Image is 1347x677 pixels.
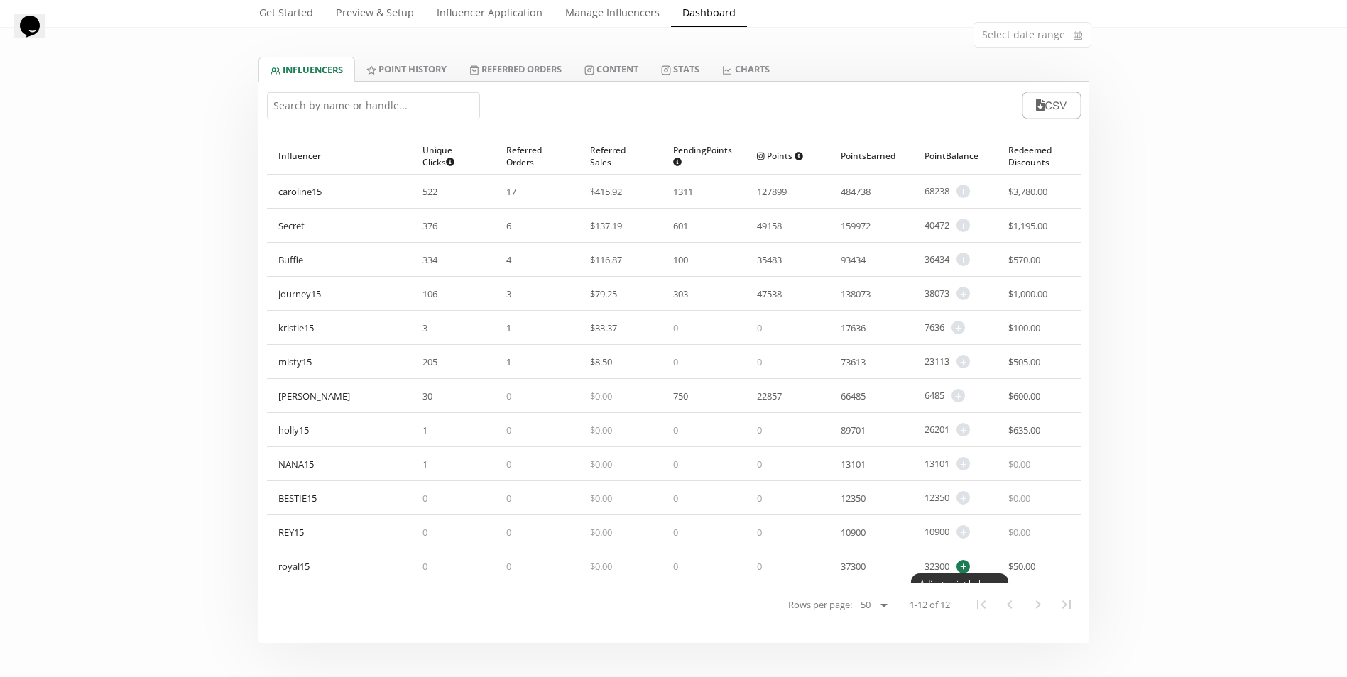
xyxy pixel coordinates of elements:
div: caroline15 [278,185,322,198]
div: Buffie [278,253,303,266]
span: + [956,560,970,573]
a: Point HISTORY [355,57,458,81]
span: + [956,219,970,232]
span: + [956,355,970,368]
span: + [951,389,965,402]
span: 7636 [925,321,944,334]
span: $ 600.00 [1008,390,1040,402]
a: Referred Orders [458,57,573,81]
div: kristie15 [278,321,314,334]
span: 17636 [841,321,866,334]
span: 106 [422,287,437,300]
span: $ 0.00 [1008,526,1030,539]
span: $ 0.00 [1008,492,1030,505]
span: 334 [422,253,437,266]
span: $ 50.00 [1008,560,1035,573]
button: Last Page [1052,590,1081,619]
div: Influencer [278,138,400,174]
input: Search by name or handle... [267,92,480,119]
button: Previous Page [996,590,1024,619]
span: 1 [506,321,511,334]
span: $ 0.00 [590,492,612,505]
span: 0 [757,526,762,539]
span: $ 1,195.00 [1008,219,1047,232]
span: $ 0.00 [590,560,612,573]
span: + [956,491,970,505]
span: 35483 [757,253,782,266]
span: 0 [757,321,762,334]
span: 30 [422,390,432,402]
span: 0 [506,390,511,402]
span: $ 0.00 [590,424,612,436]
span: 0 [757,356,762,368]
span: 89701 [841,424,866,436]
span: 0 [673,458,678,470]
span: 484738 [841,185,871,198]
span: $ 0.00 [590,458,612,470]
div: [PERSON_NAME] [278,390,350,402]
span: 37300 [841,560,866,573]
span: 0 [673,356,678,368]
span: Rows per page: [788,598,852,612]
span: 13101 [925,457,949,470]
div: holly15 [278,424,309,436]
span: Unique Clicks [422,144,472,168]
span: 47538 [757,287,782,300]
div: Referred Sales [590,138,651,174]
span: 23113 [925,355,949,368]
div: Point Balance [925,138,986,174]
div: BESTIE15 [278,492,317,505]
span: 0 [506,526,511,539]
span: 522 [422,185,437,198]
span: 376 [422,219,437,232]
span: $ 100.00 [1008,321,1040,334]
span: 0 [757,492,762,505]
span: 138073 [841,287,871,300]
span: 0 [422,526,427,539]
span: $ 8.50 [590,356,612,368]
span: 10900 [841,526,866,539]
span: 32300 [925,560,949,573]
span: $ 0.00 [590,526,612,539]
button: First Page [967,590,996,619]
a: Content [573,57,650,81]
span: Pending Points [673,144,732,168]
span: 17 [506,185,516,198]
span: 601 [673,219,688,232]
button: Next Page [1024,590,1052,619]
span: $ 635.00 [1008,424,1040,436]
span: 10900 [925,525,949,539]
span: 0 [757,560,762,573]
span: 73613 [841,356,866,368]
div: journey15 [278,287,321,300]
span: 1-12 of 12 [910,598,950,612]
span: 0 [506,458,511,470]
span: $ 415.92 [590,185,622,198]
span: 68238 [925,185,949,198]
span: 0 [422,492,427,505]
a: INFLUENCERS [258,57,355,82]
span: 0 [673,560,678,573]
span: + [956,423,970,436]
div: Redeemed Discounts [1008,138,1069,174]
div: NANA15 [278,458,314,470]
span: 0 [506,492,511,505]
span: 1311 [673,185,693,198]
span: Points [757,150,803,162]
span: + [951,321,965,334]
span: 159972 [841,219,871,232]
div: misty15 [278,356,312,368]
div: royal15 [278,560,310,573]
span: $ 33.37 [590,321,617,334]
span: 36434 [925,253,949,266]
span: $ 0.00 [1008,458,1030,470]
select: Rows per page: [855,597,893,614]
span: 6485 [925,389,944,402]
span: 12350 [925,491,949,505]
span: 4 [506,253,511,266]
span: + [956,525,970,539]
span: $ 3,780.00 [1008,185,1047,198]
a: Stats [650,57,711,81]
span: $ 505.00 [1008,356,1040,368]
button: CSV [1022,92,1080,119]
